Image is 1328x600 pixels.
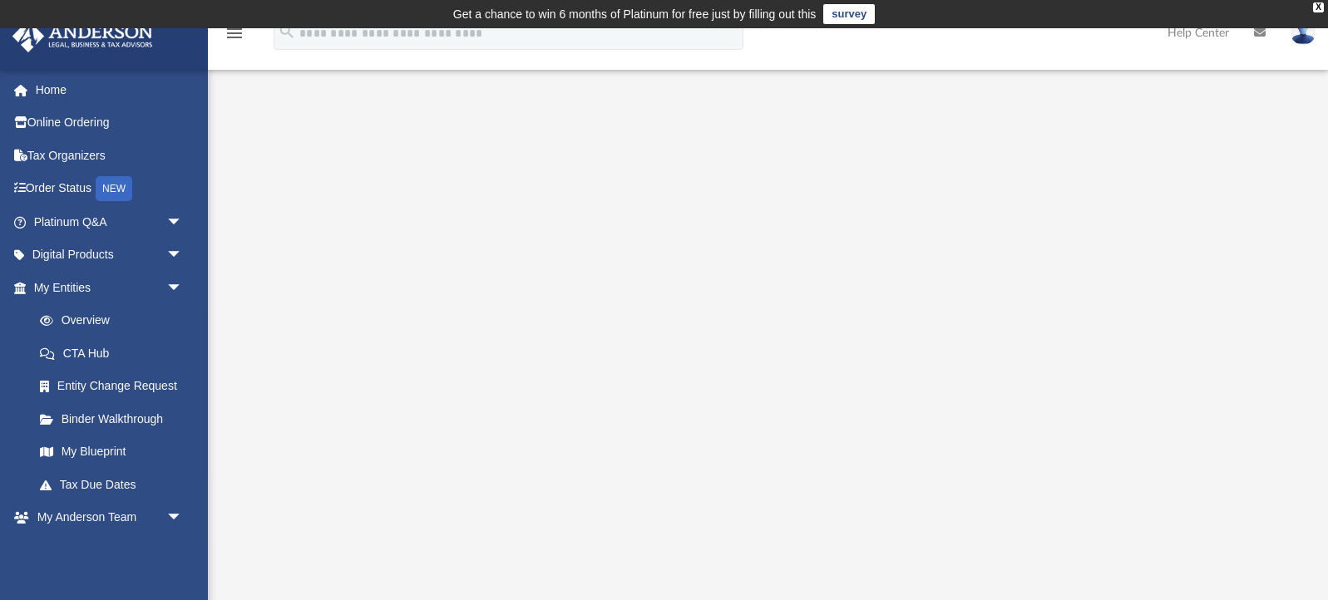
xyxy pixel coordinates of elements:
[166,239,200,273] span: arrow_drop_down
[453,4,817,24] div: Get a chance to win 6 months of Platinum for free just by filling out this
[12,172,208,206] a: Order StatusNEW
[12,501,200,534] a: My Anderson Teamarrow_drop_down
[12,106,208,140] a: Online Ordering
[23,370,208,403] a: Entity Change Request
[1313,2,1324,12] div: close
[96,176,132,201] div: NEW
[1291,21,1316,45] img: User Pic
[278,22,296,41] i: search
[12,73,208,106] a: Home
[166,501,200,535] span: arrow_drop_down
[23,402,208,435] a: Binder Walkthrough
[225,23,244,43] i: menu
[12,271,208,304] a: My Entitiesarrow_drop_down
[12,139,208,172] a: Tax Organizers
[7,20,158,52] img: Anderson Advisors Platinum Portal
[23,468,208,501] a: Tax Due Dates
[23,534,191,567] a: My Anderson Team
[823,4,875,24] a: survey
[23,304,208,337] a: Overview
[166,205,200,239] span: arrow_drop_down
[23,435,200,469] a: My Blueprint
[12,239,208,272] a: Digital Productsarrow_drop_down
[12,205,208,239] a: Platinum Q&Aarrow_drop_down
[23,337,208,370] a: CTA Hub
[166,271,200,305] span: arrow_drop_down
[225,32,244,43] a: menu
